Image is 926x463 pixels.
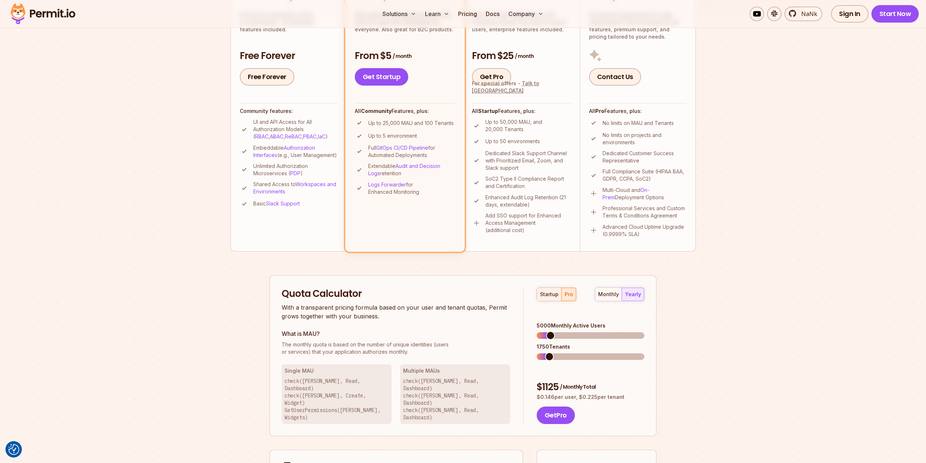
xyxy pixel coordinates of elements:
h4: All Features, plus: [355,107,455,115]
h4: All Features, plus: [589,107,687,115]
span: / month [515,52,534,60]
h2: Quota Calculator [282,287,510,301]
a: Audit and Decision Logs [368,163,440,176]
a: Start Now [871,5,919,23]
span: NaNk [797,9,817,18]
a: Logs Forwarder [368,181,406,188]
a: ABAC [270,133,283,140]
a: Sign In [831,5,869,23]
img: Permit logo [7,1,79,26]
p: Full for Automated Deployments [368,144,455,159]
a: Get Startup [355,68,409,86]
a: Slack Support [266,200,300,207]
p: Up to 25,000 MAU and 100 Tenants [368,119,454,127]
p: Unlimited Authorization Microservices ( ) [253,162,338,177]
div: For special offers - [472,80,571,94]
div: $ 1125 [537,381,644,394]
button: Consent Preferences [8,444,19,455]
p: No limits on projects and environments [603,132,687,146]
p: $ 0.146 per user, $ 0.225 per tenant [537,393,644,401]
p: check([PERSON_NAME], Read, Dashboard) check([PERSON_NAME], Create, Widget) GetUserPermissions([PE... [285,377,389,421]
div: startup [540,291,559,298]
button: Solutions [379,7,419,21]
a: Authorization Interfaces [253,145,315,158]
button: Company [505,7,547,21]
a: Get Pro [472,68,512,86]
p: check([PERSON_NAME], Read, Dashboard) check([PERSON_NAME], Read, Dashboard) check([PERSON_NAME], ... [403,377,507,421]
button: GetPro [537,407,575,424]
span: / month [393,52,412,60]
p: SoC2 Type II Compliance Report and Certification [485,175,571,190]
a: PBAC [303,133,317,140]
a: RBAC [255,133,269,140]
a: GitOps CI/CD Pipeline [376,145,428,151]
h3: What is MAU? [282,329,510,338]
p: or services) that your application authorizes monthly. [282,341,510,356]
p: Up to 50,000 MAU, and 20,000 Tenants [485,118,571,133]
a: ReBAC [285,133,302,140]
a: NaNk [784,7,822,21]
span: The monthly quota is based on the number of unique identities (users [282,341,510,348]
p: No limits on MAU and Tenants [603,119,674,127]
p: Dedicated Slack Support Channel with Prioritized Email, Zoom, and Slack support [485,150,571,172]
p: Shared Access to [253,181,338,195]
strong: Pro [595,108,604,114]
p: UI and API Access for All Authorization Models ( , , , , ) [253,118,338,140]
h3: Single MAU [285,367,389,374]
button: Learn [422,7,452,21]
a: Docs [483,7,502,21]
p: Embeddable (e.g., User Management) [253,144,338,159]
p: Add SSO support for Enhanced Access Management (additional cost) [485,212,571,234]
a: PDP [290,170,301,176]
p: Up to 50 environments [485,138,540,145]
a: On-Prem [603,187,649,200]
a: Pricing [455,7,480,21]
div: 1750 Tenants [537,343,644,350]
h3: Multiple MAUs [403,367,507,374]
p: Basic [253,200,300,207]
div: 5000 Monthly Active Users [537,322,644,329]
h4: Community features: [240,107,338,115]
span: / Monthly Total [560,383,596,391]
p: Full Compliance Suite (HIPAA BAA, GDPR, CCPA, SoC2) [603,168,687,183]
p: Dedicated Customer Success Representative [603,150,687,164]
strong: Startup [478,108,498,114]
h4: All Features, plus: [472,107,571,115]
p: Advanced Cloud Uptime Upgrade (0.9999% SLA) [603,223,687,238]
strong: Community [361,108,392,114]
a: Contact Us [589,68,641,86]
p: Multi-Cloud and Deployment Options [603,187,687,201]
p: Professional Services and Custom Terms & Conditions Agreement [603,205,687,219]
a: Free Forever [240,68,294,86]
img: Revisit consent button [8,444,19,455]
h3: From $5 [355,50,455,63]
p: Up to 5 environment [368,132,417,140]
p: Extendable retention [368,162,455,177]
div: monthly [598,291,619,298]
h3: Free Forever [240,50,338,63]
h3: From $25 [472,50,571,63]
p: for Enhanced Monitoring [368,181,455,196]
a: IaC [318,133,326,140]
p: With a transparent pricing formula based on your user and tenant quotas, Permit grows together wi... [282,303,510,321]
p: Enhanced Audit Log Retention (21 days, extendable) [485,194,571,208]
